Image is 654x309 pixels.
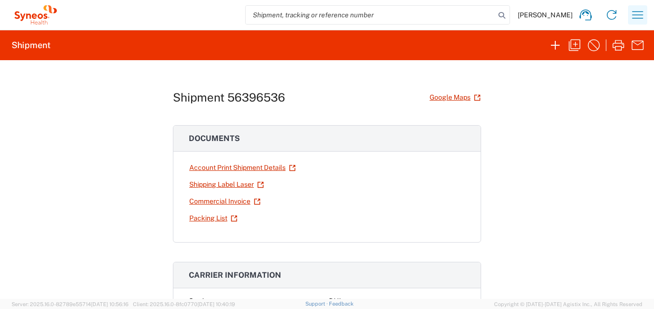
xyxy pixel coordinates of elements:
[189,176,264,193] a: Shipping Label Laser
[329,296,465,306] div: DHL
[91,301,129,307] span: [DATE] 10:56:16
[189,297,230,305] span: Carrier name:
[189,270,281,280] span: Carrier information
[173,90,285,104] h1: Shipment 56396536
[429,89,481,106] a: Google Maps
[305,301,329,307] a: Support
[189,134,240,143] span: Documents
[197,301,235,307] span: [DATE] 10:40:19
[133,301,235,307] span: Client: 2025.16.0-8fc0770
[329,301,353,307] a: Feedback
[12,301,129,307] span: Server: 2025.16.0-82789e55714
[189,210,238,227] a: Packing List
[12,39,51,51] h2: Shipment
[494,300,642,309] span: Copyright © [DATE]-[DATE] Agistix Inc., All Rights Reserved
[518,11,573,19] span: [PERSON_NAME]
[189,193,261,210] a: Commercial Invoice
[189,159,296,176] a: Account Print Shipment Details
[246,6,495,24] input: Shipment, tracking or reference number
